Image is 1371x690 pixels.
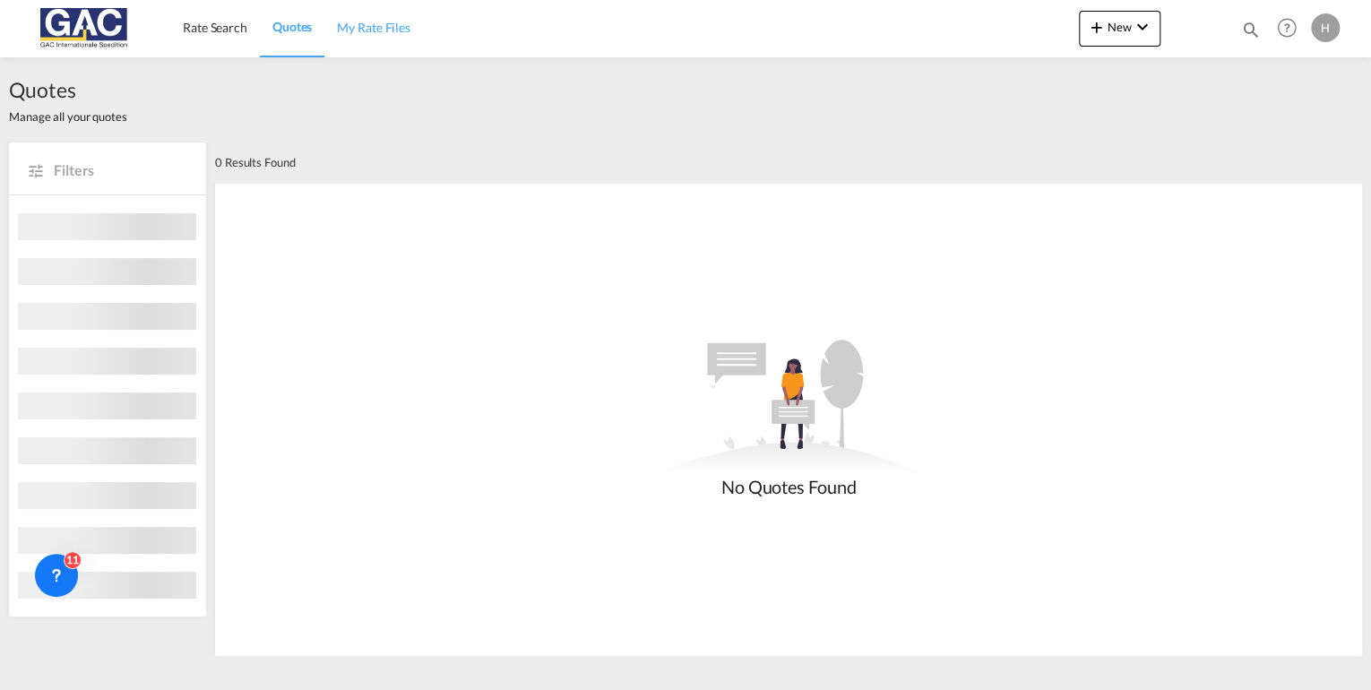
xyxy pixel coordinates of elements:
[1241,20,1261,47] div: icon-magnify
[27,8,148,48] img: 9f305d00dc7b11eeb4548362177db9c3.png
[337,20,410,35] span: My Rate Files
[1311,13,1340,42] div: H
[9,108,127,125] span: Manage all your quotes
[654,340,923,474] md-icon: assets/icons/custom/empty_quotes.svg
[9,75,127,104] span: Quotes
[215,142,296,182] div: 0 Results Found
[183,20,247,35] span: Rate Search
[1132,16,1153,38] md-icon: icon-chevron-down
[54,160,188,180] span: Filters
[1079,11,1160,47] button: icon-plus 400-fgNewicon-chevron-down
[1272,13,1302,43] span: Help
[1241,20,1261,39] md-icon: icon-magnify
[272,19,312,34] span: Quotes
[1272,13,1311,45] div: Help
[1086,16,1108,38] md-icon: icon-plus 400-fg
[1086,20,1153,34] span: New
[654,474,923,499] div: No Quotes Found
